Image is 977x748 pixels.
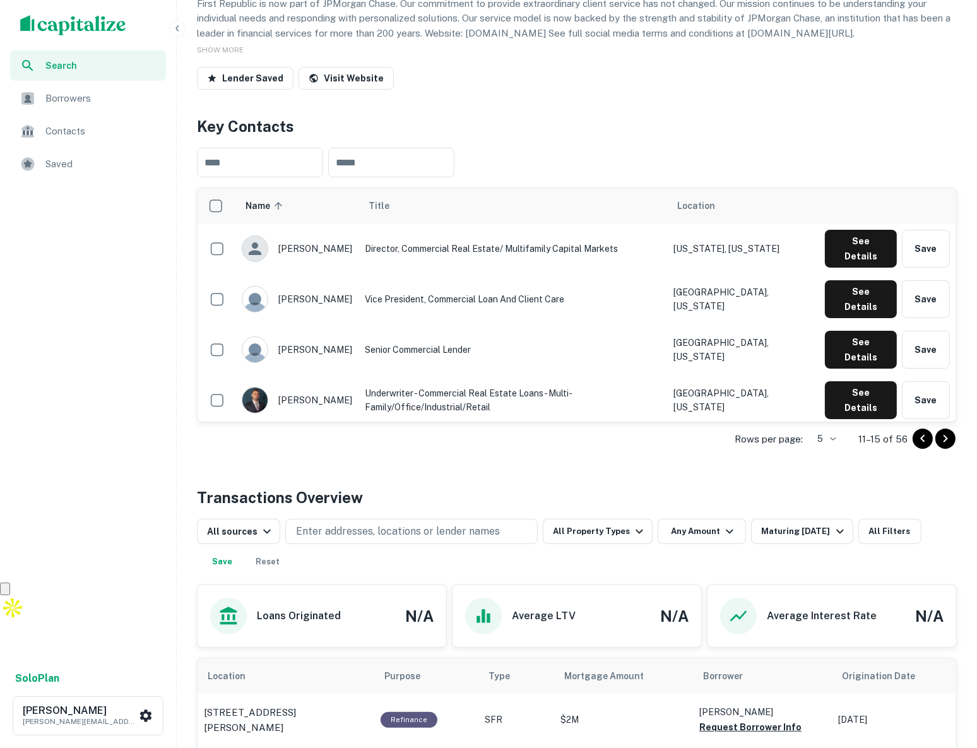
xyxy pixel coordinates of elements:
button: Reset [247,549,288,574]
button: Go to previous page [913,429,933,449]
a: SoloPlan [15,671,59,686]
button: Lender Saved [197,67,293,90]
button: Go to next page [935,429,956,449]
button: Save [902,280,950,318]
img: 9c8pery4andzj6ohjkjp54ma2 [242,287,268,312]
div: [PERSON_NAME] [242,336,352,363]
h6: [PERSON_NAME] [23,706,136,716]
td: Underwriter - Commercial Real Estate Loans - Multi-Family/Office/Industrial/Retail [358,375,667,425]
a: Search [10,50,166,81]
td: [GEOGRAPHIC_DATA], [US_STATE] [667,274,819,324]
td: Director, Commercial Real Estate/ Multifamily Capital Markets [358,223,667,274]
p: Rows per page: [735,432,803,447]
img: 9c8pery4andzj6ohjkjp54ma2 [242,337,268,362]
td: [GEOGRAPHIC_DATA], [US_STATE] [667,375,819,425]
button: Save [902,331,950,369]
button: Save [902,230,950,268]
td: Senior Commercial Lender [358,324,667,375]
h4: Transactions Overview [197,486,363,509]
button: See Details [825,331,897,369]
p: [DATE] [838,713,952,727]
span: Name [246,198,287,213]
div: [PERSON_NAME] [242,235,352,262]
span: SHOW MORE [197,45,244,54]
a: Borrowers [10,83,166,114]
span: Search [45,59,158,73]
div: scrollable content [198,188,956,422]
div: [PERSON_NAME] [242,387,352,413]
span: Title [369,198,406,213]
div: Maturing [DATE] [761,524,847,539]
th: Type [478,658,554,694]
td: [US_STATE], [US_STATE] [667,223,819,274]
th: Mortgage Amount [554,658,693,694]
a: Contacts [10,116,166,146]
button: All Property Types [543,519,653,544]
th: Name [235,188,358,223]
button: Any Amount [658,519,746,544]
button: Enter addresses, locations or lender names [285,519,538,544]
iframe: Chat Widget [914,647,977,708]
button: Request Borrower Info [699,720,802,735]
span: Borrowers [45,91,158,106]
a: Saved [10,149,166,179]
button: Save your search to get updates of matches that match your search criteria. [202,549,242,574]
th: Borrower [693,658,832,694]
a: [STREET_ADDRESS][PERSON_NAME] [204,705,368,735]
span: Mortgage Amount [564,668,660,684]
th: Origination Date [832,658,958,694]
span: Borrower [703,668,743,684]
span: Purpose [384,668,437,684]
img: 1563309511634 [242,388,268,413]
img: capitalize-logo.png [20,15,126,35]
button: All Filters [858,519,921,544]
h4: Key Contacts [197,115,957,138]
strong: Solo Plan [15,672,59,684]
div: This loan purpose was for refinancing [381,712,437,728]
span: Contacts [45,124,158,139]
p: SFR [485,713,548,727]
span: Location [677,198,715,213]
p: [PERSON_NAME] [699,705,826,719]
div: [PERSON_NAME] [242,286,352,312]
th: Title [358,188,667,223]
span: Location [208,668,262,684]
p: Enter addresses, locations or lender names [296,524,500,539]
button: [PERSON_NAME][PERSON_NAME][EMAIL_ADDRESS][PERSON_NAME][DOMAIN_NAME] [13,696,163,735]
p: $2M [560,713,687,727]
span: Origination Date [842,668,932,684]
td: [GEOGRAPHIC_DATA], [US_STATE] [667,324,819,375]
button: See Details [825,230,897,268]
div: All sources [207,524,275,539]
th: Location [667,188,819,223]
p: 11–15 of 56 [858,432,908,447]
button: All sources [197,519,280,544]
a: Visit Website [299,67,394,90]
td: Vice President, Commercial Loan and Client Care [358,274,667,324]
button: See Details [825,280,897,318]
div: 5 [808,430,838,448]
p: [PERSON_NAME][EMAIL_ADDRESS][PERSON_NAME][DOMAIN_NAME] [23,716,136,727]
span: Saved [45,157,158,172]
button: Maturing [DATE] [751,519,853,544]
button: Save [902,381,950,419]
th: Purpose [374,658,478,694]
th: Location [198,658,374,694]
button: See Details [825,381,897,419]
span: Type [489,668,510,684]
